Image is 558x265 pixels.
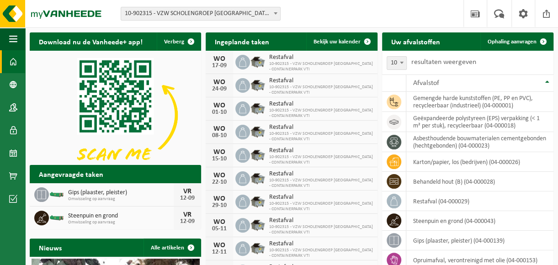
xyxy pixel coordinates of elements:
[406,191,553,211] td: restafval (04-000029)
[30,51,201,180] img: Download de VHEPlus App
[30,238,71,256] h2: Nieuws
[210,79,229,86] div: WO
[269,124,372,131] span: Restafval
[382,32,449,50] h2: Uw afvalstoffen
[406,172,553,191] td: behandeld hout (B) (04-000028)
[210,148,229,156] div: WO
[250,170,266,185] img: WB-5000-GAL-GY-01
[210,125,229,132] div: WO
[269,170,372,178] span: Restafval
[314,39,361,45] span: Bekijk uw kalender
[269,147,372,154] span: Restafval
[250,193,266,209] img: WB-5000-GAL-GY-01
[406,132,553,152] td: asbesthoudende bouwmaterialen cementgebonden (hechtgebonden) (04-000023)
[206,32,278,50] h2: Ingeplande taken
[269,101,372,108] span: Restafval
[269,131,372,142] span: 10-902315 - VZW SCHOLENGROEP [GEOGRAPHIC_DATA] - CONTAINERPARK VTI
[269,154,372,165] span: 10-902315 - VZW SCHOLENGROEP [GEOGRAPHIC_DATA] - CONTAINERPARK VTI
[306,32,377,51] a: Bekijk uw kalender
[480,32,553,51] a: Ophaling aanvragen
[250,147,266,162] img: WB-5000-GAL-GY-01
[406,211,553,231] td: steenpuin en grond (04-000043)
[269,85,372,95] span: 10-902315 - VZW SCHOLENGROEP [GEOGRAPHIC_DATA] - CONTAINERPARK VTI
[30,32,152,50] h2: Download nu de Vanheede+ app!
[210,156,229,162] div: 15-10
[121,7,281,21] span: 10-902315 - VZW SCHOLENGROEP SINT-MICHIEL - CONTAINERPARK VTI - ROESELARE
[250,53,266,69] img: WB-5000-GAL-GY-01
[406,231,553,250] td: gips (plaaster, pleister) (04-000139)
[250,100,266,116] img: WB-5000-GAL-GY-01
[210,218,229,226] div: WO
[269,248,372,259] span: 10-902315 - VZW SCHOLENGROEP [GEOGRAPHIC_DATA] - CONTAINERPARK VTI
[143,238,200,257] a: Alle artikelen
[269,194,372,201] span: Restafval
[210,202,229,209] div: 29-10
[49,190,64,198] img: HK-XC-10-GN-00
[68,196,174,202] span: Omwisseling op aanvraag
[250,77,266,92] img: WB-5000-GAL-GY-01
[178,195,197,201] div: 12-09
[68,220,174,225] span: Omwisseling op aanvraag
[269,108,372,119] span: 10-902315 - VZW SCHOLENGROEP [GEOGRAPHIC_DATA] - CONTAINERPARK VTI
[406,112,553,132] td: geëxpandeerde polystyreen (EPS) verpakking (< 1 m² per stuk), recycleerbaar (04-000018)
[210,226,229,232] div: 05-11
[210,172,229,179] div: WO
[30,165,112,183] h2: Aangevraagde taken
[250,123,266,139] img: WB-5000-GAL-GY-01
[210,55,229,63] div: WO
[269,77,372,85] span: Restafval
[250,240,266,255] img: WB-5000-GAL-GY-01
[210,242,229,249] div: WO
[269,178,372,189] span: 10-902315 - VZW SCHOLENGROEP [GEOGRAPHIC_DATA] - CONTAINERPARK VTI
[413,79,439,87] span: Afvalstof
[387,57,406,69] span: 10
[269,201,372,212] span: 10-902315 - VZW SCHOLENGROEP [GEOGRAPHIC_DATA] - CONTAINERPARK VTI
[269,61,372,72] span: 10-902315 - VZW SCHOLENGROEP [GEOGRAPHIC_DATA] - CONTAINERPARK VTI
[121,7,280,20] span: 10-902315 - VZW SCHOLENGROEP SINT-MICHIEL - CONTAINERPARK VTI - ROESELARE
[68,189,174,196] span: Gips (plaaster, pleister)
[157,32,200,51] button: Verberg
[411,58,476,66] label: resultaten weergeven
[269,224,372,235] span: 10-902315 - VZW SCHOLENGROEP [GEOGRAPHIC_DATA] - CONTAINERPARK VTI
[210,195,229,202] div: WO
[68,212,174,220] span: Steenpuin en grond
[269,217,372,224] span: Restafval
[210,249,229,255] div: 12-11
[164,39,184,45] span: Verberg
[488,39,537,45] span: Ophaling aanvragen
[178,188,197,195] div: VR
[49,213,64,221] img: HK-XC-10-GN-00
[210,179,229,185] div: 22-10
[178,211,197,218] div: VR
[210,132,229,139] div: 08-10
[210,86,229,92] div: 24-09
[269,54,372,61] span: Restafval
[178,218,197,225] div: 12-09
[210,109,229,116] div: 01-10
[406,152,553,172] td: karton/papier, los (bedrijven) (04-000026)
[210,63,229,69] div: 17-09
[406,92,553,112] td: gemengde harde kunststoffen (PE, PP en PVC), recycleerbaar (industrieel) (04-000001)
[210,102,229,109] div: WO
[269,240,372,248] span: Restafval
[387,56,407,70] span: 10
[250,217,266,232] img: WB-5000-GAL-GY-01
